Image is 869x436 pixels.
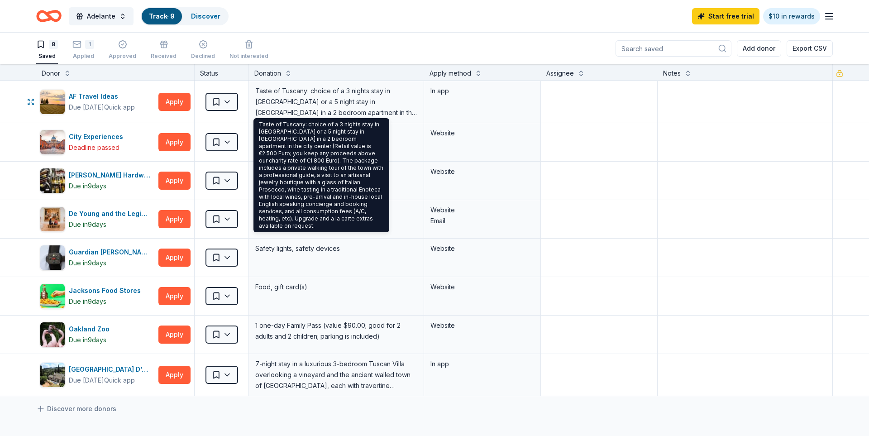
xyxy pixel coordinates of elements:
[42,68,60,79] div: Donor
[40,168,65,193] img: Image for Cole Hardware
[191,36,215,64] button: Declined
[546,68,574,79] div: Assignee
[737,40,781,57] button: Add donor
[158,210,191,228] button: Apply
[430,359,534,369] div: In app
[36,5,62,27] a: Home
[151,53,177,60] div: Received
[40,206,155,232] button: Image for De Young and the Legion of HonorsDe Young and the Legion of HonorsDue in9days
[254,68,281,79] div: Donation
[229,53,268,60] div: Not interested
[40,322,65,347] img: Image for Oakland Zoo
[40,129,155,155] button: Image for City ExperiencesCity ExperiencesDeadline passed
[69,102,104,113] div: Due [DATE]
[253,118,389,232] div: Taste of Tuscany: choice of a 3 nights stay in [GEOGRAPHIC_DATA] or a 5 night stay in [GEOGRAPHIC...
[69,219,106,230] div: Due in 9 days
[69,375,104,386] div: Due [DATE]
[40,90,65,114] img: Image for AF Travel Ideas
[430,205,534,216] div: Website
[158,172,191,190] button: Apply
[40,168,155,193] button: Image for Cole Hardware[PERSON_NAME] HardwareDue in9days
[69,335,106,345] div: Due in 9 days
[49,40,58,49] div: 8
[430,68,471,79] div: Apply method
[69,181,106,192] div: Due in 9 days
[40,362,155,388] button: Image for Villa Sogni D’Oro[GEOGRAPHIC_DATA] D’OroDue [DATE]Quick app
[430,128,534,139] div: Website
[69,142,119,153] div: Deadline passed
[191,12,220,20] a: Discover
[430,86,534,96] div: In app
[40,89,155,115] button: Image for AF Travel IdeasAF Travel IdeasDue [DATE]Quick app
[69,170,155,181] div: [PERSON_NAME] Hardware
[69,364,155,375] div: [GEOGRAPHIC_DATA] D’Oro
[158,93,191,111] button: Apply
[692,8,759,24] a: Start free trial
[149,12,175,20] a: Track· 9
[254,242,418,255] div: Safety lights, safety devices
[36,403,116,414] a: Discover more donors
[104,103,135,112] div: Quick app
[254,281,418,293] div: Food, gift card(s)
[36,53,58,60] div: Saved
[104,376,135,385] div: Quick app
[40,245,65,270] img: Image for Guardian Angel Device
[40,284,65,308] img: Image for Jacksons Food Stores
[72,36,94,64] button: 1Applied
[158,287,191,305] button: Apply
[72,53,94,60] div: Applied
[69,91,135,102] div: AF Travel Ideas
[254,85,418,119] div: Taste of Tuscany: choice of a 3 nights stay in [GEOGRAPHIC_DATA] or a 5 night stay in [GEOGRAPHIC...
[69,131,127,142] div: City Experiences
[158,249,191,267] button: Apply
[69,296,106,307] div: Due in 9 days
[85,40,94,49] div: 1
[87,11,115,22] span: Adelante
[229,36,268,64] button: Not interested
[158,133,191,151] button: Apply
[40,322,155,347] button: Image for Oakland ZooOakland ZooDue in9days
[40,207,65,231] img: Image for De Young and the Legion of Honors
[69,7,134,25] button: Adelante
[109,36,136,64] button: Approved
[430,243,534,254] div: Website
[254,319,418,343] div: 1 one-day Family Pass (value $90.00; good for 2 adults and 2 children; parking is included)
[430,320,534,331] div: Website
[195,64,249,81] div: Status
[430,282,534,292] div: Website
[69,247,155,258] div: Guardian [PERSON_NAME]
[158,366,191,384] button: Apply
[151,36,177,64] button: Received
[69,258,106,268] div: Due in 9 days
[36,36,58,64] button: 8Saved
[141,7,229,25] button: Track· 9Discover
[254,358,418,392] div: 7-night stay in a luxurious 3-bedroom Tuscan Villa overlooking a vineyard and the ancient walled ...
[40,245,155,270] button: Image for Guardian Angel DeviceGuardian [PERSON_NAME]Due in9days
[40,130,65,154] img: Image for City Experiences
[616,40,731,57] input: Search saved
[69,208,155,219] div: De Young and the Legion of Honors
[430,216,534,226] div: Email
[787,40,833,57] button: Export CSV
[69,285,144,296] div: Jacksons Food Stores
[763,8,820,24] a: $10 in rewards
[191,53,215,60] div: Declined
[663,68,681,79] div: Notes
[158,326,191,344] button: Apply
[430,166,534,177] div: Website
[69,324,113,335] div: Oakland Zoo
[40,363,65,387] img: Image for Villa Sogni D’Oro
[109,53,136,60] div: Approved
[40,283,155,309] button: Image for Jacksons Food StoresJacksons Food StoresDue in9days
